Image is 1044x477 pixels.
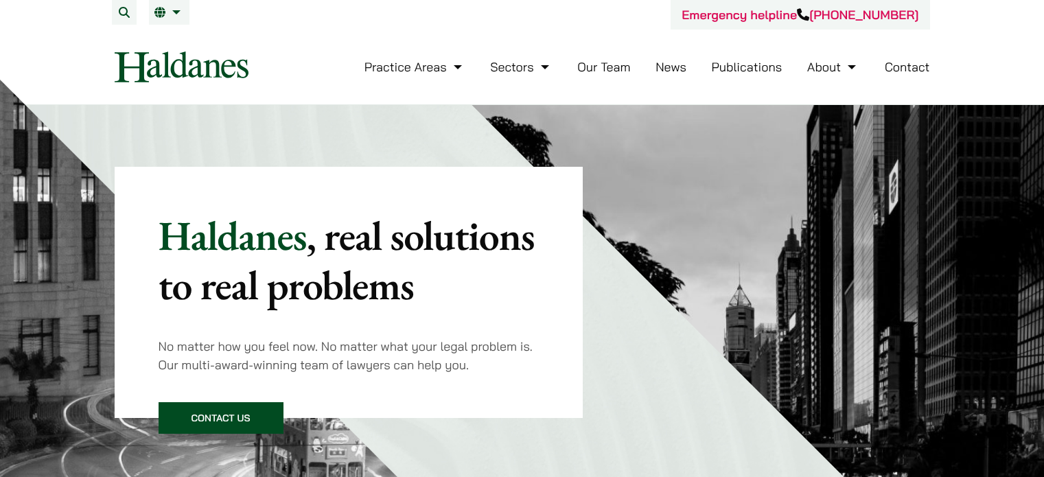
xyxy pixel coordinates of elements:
p: Haldanes [159,211,540,310]
a: Contact [885,59,930,75]
a: About [807,59,859,75]
a: EN [154,7,184,18]
a: Publications [712,59,782,75]
a: News [656,59,686,75]
img: Logo of Haldanes [115,51,248,82]
mark: , real solutions to real problems [159,209,535,312]
a: Emergency helpline[PHONE_NUMBER] [682,7,918,23]
a: Contact Us [159,402,283,434]
a: Practice Areas [364,59,465,75]
a: Sectors [490,59,552,75]
a: Our Team [577,59,630,75]
p: No matter how you feel now. No matter what your legal problem is. Our multi-award-winning team of... [159,337,540,374]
